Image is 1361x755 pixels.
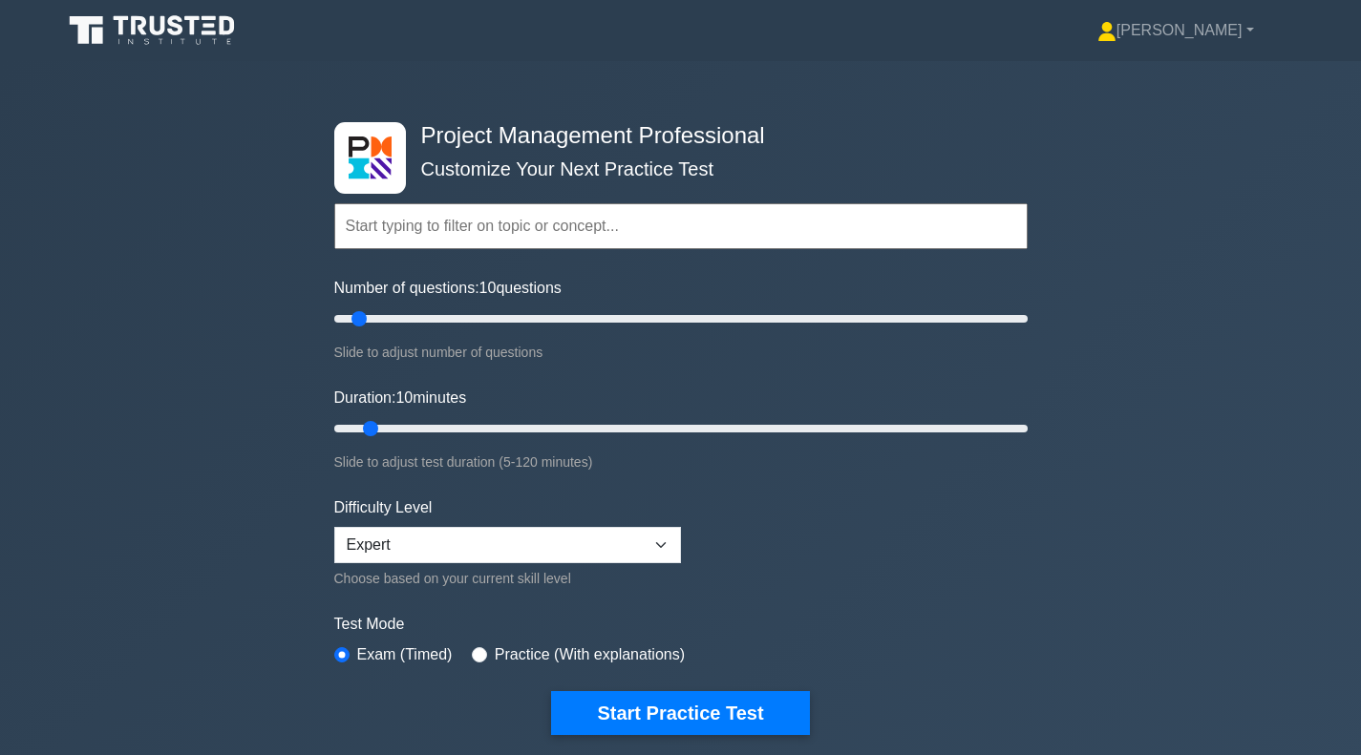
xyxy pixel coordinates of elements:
label: Number of questions: questions [334,277,562,300]
label: Difficulty Level [334,496,433,519]
label: Duration: minutes [334,387,467,409]
div: Slide to adjust number of questions [334,341,1028,364]
label: Practice (With explanations) [495,643,685,666]
div: Slide to adjust test duration (5-120 minutes) [334,451,1028,473]
label: Exam (Timed) [357,643,453,666]
div: Choose based on your current skill level [334,567,681,590]
label: Test Mode [334,613,1028,636]
span: 10 [395,389,413,406]
span: 10 [479,280,497,296]
h4: Project Management Professional [414,122,934,150]
button: Start Practice Test [551,691,809,735]
a: [PERSON_NAME] [1052,11,1300,50]
input: Start typing to filter on topic or concept... [334,203,1028,249]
